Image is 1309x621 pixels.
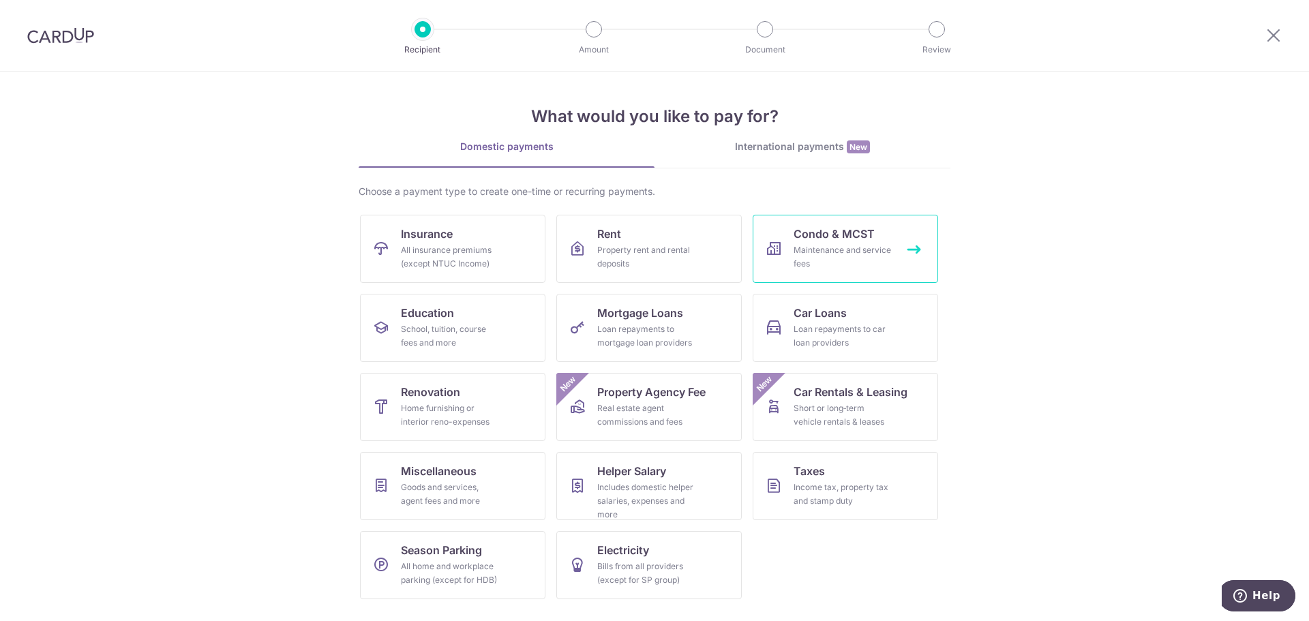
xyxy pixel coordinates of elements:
[794,384,907,400] span: Car Rentals & Leasing
[794,305,847,321] span: Car Loans
[31,10,59,22] span: Help
[597,322,695,350] div: Loan repayments to mortgage loan providers
[557,373,580,395] span: New
[654,140,950,154] div: International payments
[556,531,742,599] a: ElectricityBills from all providers (except for SP group)
[372,43,473,57] p: Recipient
[794,226,875,242] span: Condo & MCST
[597,481,695,521] div: Includes domestic helper salaries, expenses and more
[794,322,892,350] div: Loan repayments to car loan providers
[360,452,545,520] a: MiscellaneousGoods and services, agent fees and more
[597,243,695,271] div: Property rent and rental deposits
[714,43,815,57] p: Document
[753,215,938,283] a: Condo & MCSTMaintenance and service fees
[886,43,987,57] p: Review
[753,294,938,362] a: Car LoansLoan repayments to car loan providers
[556,294,742,362] a: Mortgage LoansLoan repayments to mortgage loan providers
[794,243,892,271] div: Maintenance and service fees
[597,226,621,242] span: Rent
[556,373,742,441] a: Property Agency FeeReal estate agent commissions and feesNew
[1222,580,1295,614] iframe: Opens a widget where you can find more information
[794,402,892,429] div: Short or long‑term vehicle rentals & leases
[794,463,825,479] span: Taxes
[597,463,666,479] span: Helper Salary
[597,560,695,587] div: Bills from all providers (except for SP group)
[401,305,454,321] span: Education
[597,542,649,558] span: Electricity
[401,384,460,400] span: Renovation
[847,140,870,153] span: New
[401,542,482,558] span: Season Parking
[543,43,644,57] p: Amount
[359,104,950,129] h4: What would you like to pay for?
[401,463,477,479] span: Miscellaneous
[360,215,545,283] a: InsuranceAll insurance premiums (except NTUC Income)
[401,226,453,242] span: Insurance
[401,243,499,271] div: All insurance premiums (except NTUC Income)
[359,140,654,153] div: Domestic payments
[597,384,706,400] span: Property Agency Fee
[753,373,776,395] span: New
[359,185,950,198] div: Choose a payment type to create one-time or recurring payments.
[556,215,742,283] a: RentProperty rent and rental deposits
[360,531,545,599] a: Season ParkingAll home and workplace parking (except for HDB)
[401,560,499,587] div: All home and workplace parking (except for HDB)
[753,452,938,520] a: TaxesIncome tax, property tax and stamp duty
[753,373,938,441] a: Car Rentals & LeasingShort or long‑term vehicle rentals & leasesNew
[27,27,94,44] img: CardUp
[597,305,683,321] span: Mortgage Loans
[360,294,545,362] a: EducationSchool, tuition, course fees and more
[597,402,695,429] div: Real estate agent commissions and fees
[556,452,742,520] a: Helper SalaryIncludes domestic helper salaries, expenses and more
[794,481,892,508] div: Income tax, property tax and stamp duty
[401,402,499,429] div: Home furnishing or interior reno-expenses
[401,481,499,508] div: Goods and services, agent fees and more
[360,373,545,441] a: RenovationHome furnishing or interior reno-expenses
[401,322,499,350] div: School, tuition, course fees and more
